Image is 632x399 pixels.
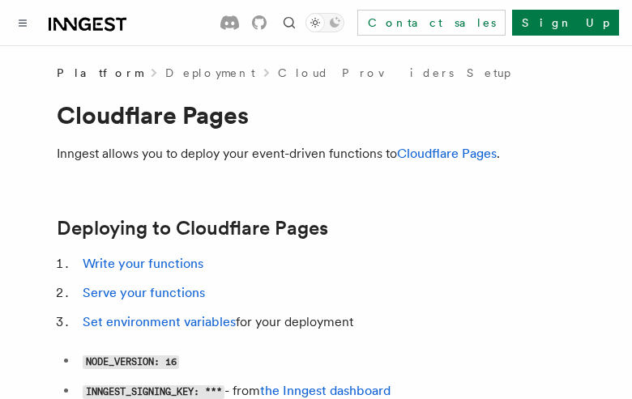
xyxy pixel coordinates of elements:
a: Set environment variables [83,314,236,329]
button: Toggle navigation [13,13,32,32]
li: for your deployment [78,311,575,333]
a: Contact sales [357,10,506,36]
a: Deploying to Cloudflare Pages [57,217,328,240]
a: Serve your functions [83,285,205,300]
a: Cloudflare Pages [397,146,497,161]
h1: Cloudflare Pages [57,100,575,129]
p: Inngest allows you to deploy your event-driven functions to . [57,142,575,165]
a: Deployment [165,65,255,81]
a: Cloud Providers Setup [278,65,510,81]
code: INNGEST_SIGNING_KEY: *** [83,385,224,399]
a: Write your functions [83,256,203,271]
button: Toggle dark mode [305,13,344,32]
a: Sign Up [512,10,619,36]
span: Platform [57,65,143,81]
button: Find something... [280,13,299,32]
code: NODE_VERSION: 16 [83,355,179,369]
a: the Inngest dashboard [260,383,391,398]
